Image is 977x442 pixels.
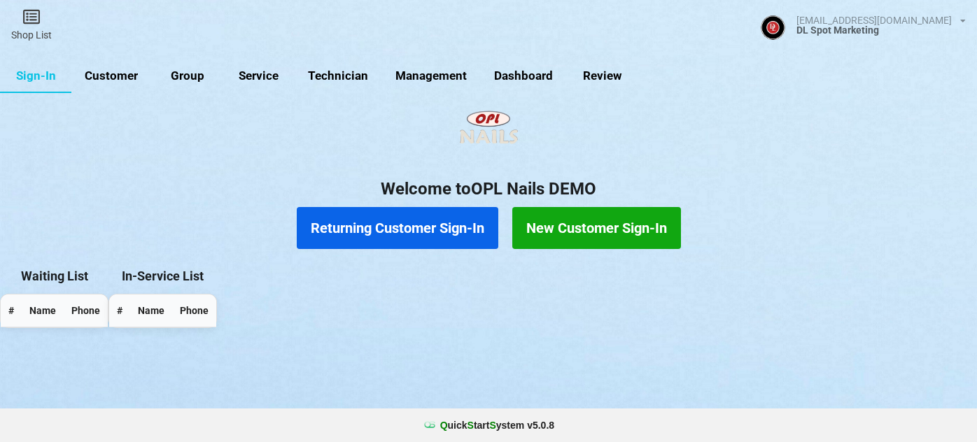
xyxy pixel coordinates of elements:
[481,59,567,93] a: Dashboard
[297,207,498,249] button: Returning Customer Sign-In
[130,294,172,327] th: Name
[512,207,681,249] button: New Customer Sign-In
[423,418,437,432] img: favicon.ico
[761,15,785,40] img: ACg8ocJBJY4Ud2iSZOJ0dI7f7WKL7m7EXPYQEjkk1zIsAGHMA41r1c4--g=s96-c
[382,59,481,93] a: Management
[64,294,108,327] th: Phone
[223,59,295,93] a: Service
[468,420,474,431] span: S
[796,15,952,25] div: [EMAIL_ADDRESS][DOMAIN_NAME]
[152,59,223,93] a: Group
[295,59,382,93] a: Technician
[440,418,554,432] b: uick tart ystem v 5.0.8
[566,59,638,93] a: Review
[109,294,130,327] th: #
[489,420,495,431] span: S
[796,25,966,35] div: DL Spot Marketing
[442,101,535,157] img: OPLNails-Logo.png
[22,294,64,327] th: Name
[172,294,216,327] th: Phone
[108,268,217,284] div: In-Service List
[71,59,152,93] a: Customer
[1,294,22,327] th: #
[440,420,448,431] span: Q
